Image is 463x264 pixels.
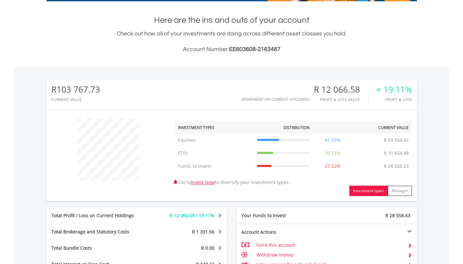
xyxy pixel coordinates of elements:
[237,212,327,219] div: Your Funds to Invest
[380,160,412,173] td: R 28 558.63
[175,134,254,147] td: Equities
[229,46,280,52] span: EE603608-2163487
[388,186,412,196] button: Manager
[192,229,214,235] span: R 1 331.56
[313,147,353,160] td: 30.51%
[170,115,417,196] div: Go to to diversify your investment types.
[380,134,412,147] td: R 43 554.62
[380,147,412,160] td: R 31 654.48
[376,85,412,94] div: + 19.11%
[170,212,214,218] span: R 12 066.58 / 19.11%
[46,29,417,54] div: Check out how all of your investments are doing across different asset classes you hold.
[237,229,327,235] div: Account Actions
[313,134,353,147] td: 41.97%
[175,122,254,134] th: Investment Types
[46,45,417,54] h3: Account Number:
[256,250,402,260] td: Withdraw money
[256,240,402,250] td: Fund this account
[46,14,417,26] h1: Here are the ins and outs of your account
[201,245,214,251] span: R 0.00
[51,85,100,94] div: R103 767.73
[376,98,412,102] div: Profit & Loss
[314,98,368,102] div: Profit & Loss Value
[191,179,215,185] a: Invest Now
[175,147,254,160] td: ETFs
[175,160,254,173] td: Funds to Invest
[314,85,368,94] div: R 12 066.58
[46,212,152,219] div: Total Profit / Loss on Current Holdings
[241,97,311,101] div: Movement on Current Holdings:
[313,160,353,173] td: 27.52%
[46,245,152,251] div: Total Bundle Costs
[283,125,310,130] div: Distribution
[349,186,388,196] button: Investment types
[353,122,412,134] th: Current Value
[385,212,410,218] span: R 28 558.63
[51,98,100,102] div: CURRENT VALUE
[46,229,152,235] div: Total Brokerage and Statutory Costs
